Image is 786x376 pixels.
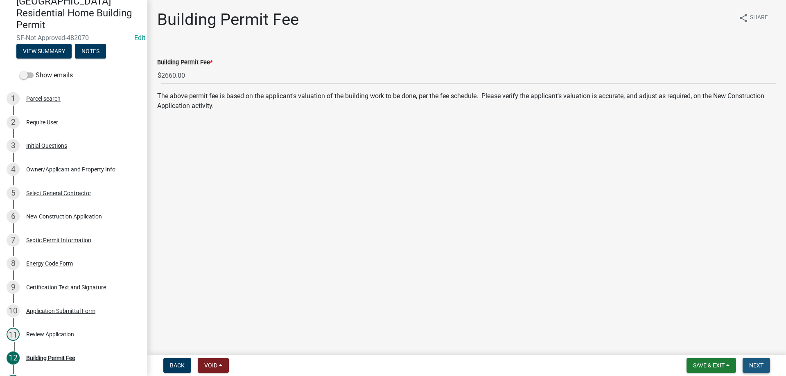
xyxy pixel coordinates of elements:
p: The above permit fee is based on the applicant's valuation of the building work to be done, per t... [157,91,776,111]
div: 5 [7,187,20,200]
button: Next [743,358,770,373]
div: Initial Questions [26,143,67,149]
div: Building Permit Fee [26,355,75,361]
div: Owner/Applicant and Property Info [26,167,115,172]
label: Show emails [20,70,73,80]
div: 9 [7,281,20,294]
div: 4 [7,163,20,176]
div: 8 [7,257,20,270]
button: Back [163,358,191,373]
a: Edit [134,34,145,42]
i: share [739,13,748,23]
span: $ [157,67,162,84]
div: Septic Permit Information [26,237,91,243]
button: View Summary [16,44,72,59]
label: Building Permit Fee [157,60,212,65]
wm-modal-confirm: Edit Application Number [134,34,145,42]
div: Application Submittal Form [26,308,95,314]
div: Require User [26,119,58,125]
button: Save & Exit [687,358,736,373]
div: 2 [7,116,20,129]
div: 11 [7,328,20,341]
h1: Building Permit Fee [157,10,299,29]
wm-modal-confirm: Summary [16,49,72,55]
button: shareShare [732,10,775,26]
div: Select General Contractor [26,190,91,196]
div: 12 [7,351,20,365]
div: New Construction Application [26,214,102,219]
span: Next [749,362,763,369]
div: Energy Code Form [26,261,73,266]
button: Void [198,358,229,373]
div: Review Application [26,331,74,337]
wm-modal-confirm: Notes [75,49,106,55]
div: 6 [7,210,20,223]
button: Notes [75,44,106,59]
div: Certification Text and Signature [26,284,106,290]
span: Back [170,362,185,369]
div: 1 [7,92,20,105]
div: 3 [7,139,20,152]
span: SF-Not Approved-482070 [16,34,131,42]
div: 10 [7,304,20,317]
div: Parcel search [26,96,61,101]
span: Save & Exit [693,362,725,369]
div: 7 [7,234,20,247]
span: Share [750,13,768,23]
span: Void [204,362,217,369]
